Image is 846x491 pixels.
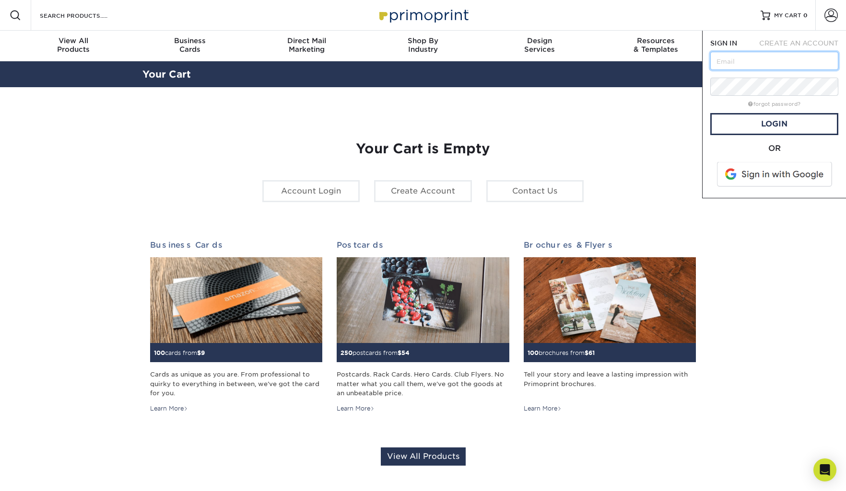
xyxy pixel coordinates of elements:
[598,36,714,45] span: Resources
[598,31,714,61] a: Resources& Templates
[813,458,836,481] div: Open Intercom Messenger
[481,36,598,45] span: Design
[528,349,539,356] span: 100
[748,101,800,107] a: forgot password?
[365,31,482,61] a: Shop ByIndustry
[337,404,375,413] div: Learn More
[375,5,471,25] img: Primoprint
[774,11,801,20] span: MY CART
[337,240,509,250] h2: Postcards
[337,257,509,343] img: Postcards
[528,349,595,356] small: brochures from
[374,180,471,202] a: Create Account
[486,180,584,202] a: Contact Us
[524,370,696,398] div: Tell your story and leave a lasting impression with Primoprint brochures.
[588,349,595,356] span: 61
[341,349,410,356] small: postcards from
[154,349,165,356] span: 100
[759,39,838,47] span: CREATE AN ACCOUNT
[262,180,360,202] a: Account Login
[154,349,205,356] small: cards from
[524,257,696,343] img: Brochures & Flyers
[197,349,201,356] span: $
[150,257,322,343] img: Business Cards
[401,349,410,356] span: 54
[132,36,248,54] div: Cards
[39,10,132,21] input: SEARCH PRODUCTS.....
[481,31,598,61] a: DesignServices
[15,36,132,45] span: View All
[710,52,838,70] input: Email
[524,240,696,250] h2: Brochures & Flyers
[248,36,365,54] div: Marketing
[524,404,562,413] div: Learn More
[132,36,248,45] span: Business
[803,12,808,19] span: 0
[201,349,205,356] span: 9
[142,69,191,80] a: Your Cart
[150,141,696,157] h1: Your Cart is Empty
[524,240,696,413] a: Brochures & Flyers 100brochures from$61 Tell your story and leave a lasting impression with Primo...
[381,447,466,466] a: View All Products
[710,39,737,47] span: SIGN IN
[341,349,352,356] span: 250
[585,349,588,356] span: $
[337,240,509,413] a: Postcards 250postcards from$54 Postcards. Rack Cards. Hero Cards. Club Flyers. No matter what you...
[710,113,838,135] a: Login
[248,36,365,45] span: Direct Mail
[710,143,838,154] div: OR
[150,240,322,413] a: Business Cards 100cards from$9 Cards as unique as you are. From professional to quirky to everyth...
[132,31,248,61] a: BusinessCards
[248,31,365,61] a: Direct MailMarketing
[598,36,714,54] div: & Templates
[481,36,598,54] div: Services
[150,240,322,250] h2: Business Cards
[337,370,509,398] div: Postcards. Rack Cards. Hero Cards. Club Flyers. No matter what you call them, we've got the goods...
[150,404,188,413] div: Learn More
[365,36,482,54] div: Industry
[15,31,132,61] a: View AllProducts
[398,349,401,356] span: $
[150,370,322,398] div: Cards as unique as you are. From professional to quirky to everything in between, we've got the c...
[15,36,132,54] div: Products
[365,36,482,45] span: Shop By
